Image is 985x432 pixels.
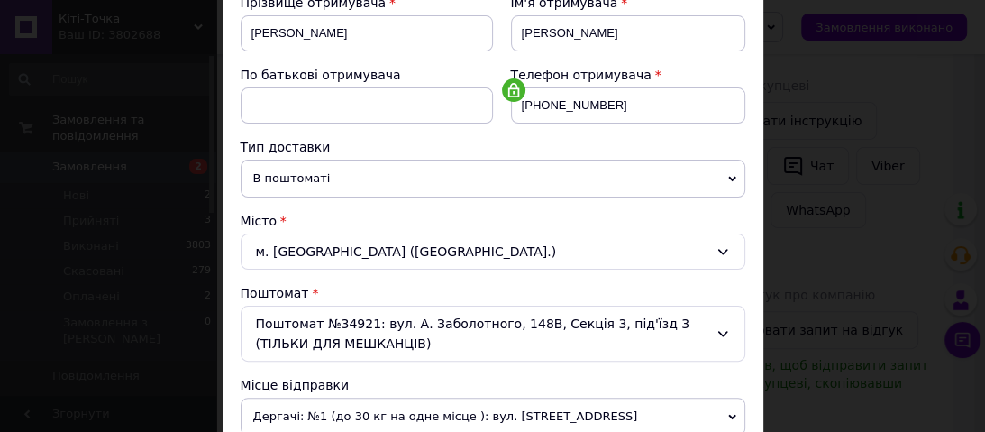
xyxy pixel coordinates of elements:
span: Місце відправки [241,378,350,392]
div: Поштомат [241,284,745,302]
span: Тип доставки [241,140,331,154]
span: По батькові отримувача [241,68,401,82]
span: В поштоматі [241,160,745,198]
input: +380 [511,87,745,124]
span: Телефон отримувача [511,68,652,82]
div: м. [GEOGRAPHIC_DATA] ([GEOGRAPHIC_DATA].) [241,234,745,270]
div: Місто [241,212,745,230]
div: Поштомат №34921: вул. А. Заболотного, 148В, Секція 3, під'їзд 3 (ТІЛЬКИ ДЛЯ МЕШКАНЦІВ) [241,306,745,362]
